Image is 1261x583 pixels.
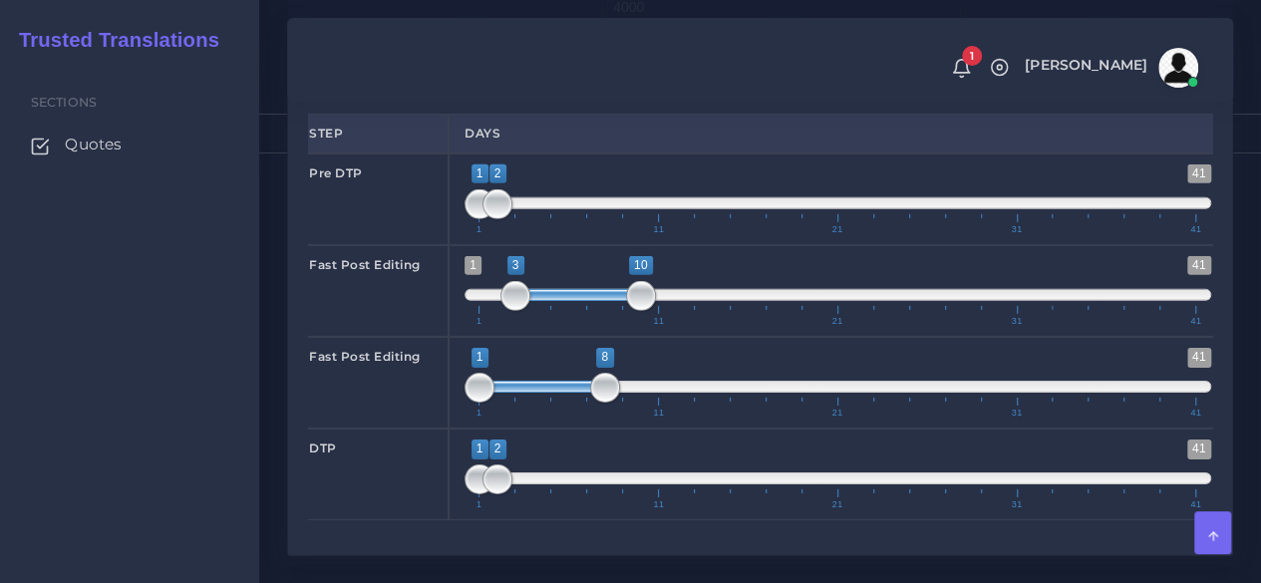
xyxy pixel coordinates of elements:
[309,126,343,141] strong: Step
[829,500,846,509] span: 21
[31,95,97,110] span: Sections
[1008,409,1025,418] span: 31
[1187,225,1204,234] span: 41
[489,439,506,458] span: 2
[1187,164,1211,183] span: 41
[650,500,667,509] span: 11
[465,126,500,141] strong: Days
[650,225,667,234] span: 11
[1187,317,1204,326] span: 41
[944,57,979,79] a: 1
[489,164,506,183] span: 2
[507,256,524,275] span: 3
[1008,317,1025,326] span: 31
[309,257,421,272] strong: Fast Post Editing
[5,24,219,57] a: Trusted Translations
[1015,48,1205,88] a: [PERSON_NAME]avatar
[15,124,244,165] a: Quotes
[829,409,846,418] span: 21
[472,439,488,458] span: 1
[629,256,653,275] span: 10
[65,134,122,155] span: Quotes
[1008,500,1025,509] span: 31
[1187,500,1204,509] span: 41
[962,46,982,66] span: 1
[829,317,846,326] span: 21
[309,440,337,455] strong: DTP
[472,164,488,183] span: 1
[309,349,421,364] strong: Fast Post Editing
[473,500,485,509] span: 1
[465,256,481,275] span: 1
[1187,409,1204,418] span: 41
[473,225,485,234] span: 1
[1187,256,1211,275] span: 41
[650,317,667,326] span: 11
[5,28,219,52] h2: Trusted Translations
[473,409,485,418] span: 1
[596,348,613,367] span: 8
[472,348,488,367] span: 1
[829,225,846,234] span: 21
[1187,439,1211,458] span: 41
[309,165,363,180] strong: Pre DTP
[473,317,485,326] span: 1
[1025,58,1147,72] span: [PERSON_NAME]
[1158,48,1198,88] img: avatar
[1008,225,1025,234] span: 31
[1187,348,1211,367] span: 41
[650,409,667,418] span: 11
